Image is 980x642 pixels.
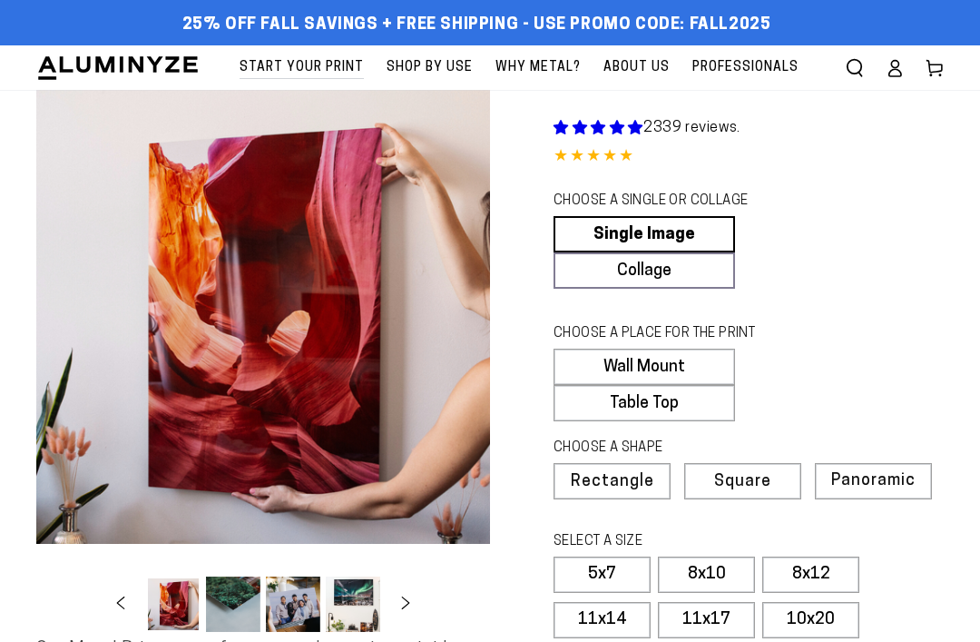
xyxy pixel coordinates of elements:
a: Single Image [554,216,735,252]
span: Professionals [692,56,799,79]
a: Professionals [683,45,808,90]
legend: CHOOSE A SINGLE OR COLLAGE [554,192,780,212]
span: Square [714,474,771,490]
a: Start Your Print [230,45,373,90]
legend: CHOOSE A SHAPE [554,439,780,459]
media-gallery: Gallery Viewer [36,90,490,637]
span: Start Your Print [240,56,364,79]
button: Load image 4 in gallery view [326,577,380,632]
span: Panoramic [831,472,916,489]
a: Why Metal? [486,45,590,90]
label: Wall Mount [554,349,735,385]
legend: CHOOSE A PLACE FOR THE PRINT [554,324,780,344]
label: 8x12 [762,557,859,593]
span: Shop By Use [387,56,473,79]
summary: Search our site [835,48,875,88]
label: 10x20 [762,602,859,638]
label: 8x10 [658,557,755,593]
legend: SELECT A SIZE [554,532,780,552]
button: Slide right [386,585,426,625]
button: Slide left [101,585,141,625]
label: 11x17 [658,602,755,638]
span: Why Metal? [495,56,581,79]
label: 11x14 [554,602,651,638]
label: Table Top [554,385,735,421]
a: About Us [594,45,679,90]
img: Aluminyze [36,54,200,82]
button: Load image 2 in gallery view [206,577,260,632]
div: 4.84 out of 5.0 stars [554,144,944,171]
span: 25% off FALL Savings + Free Shipping - Use Promo Code: FALL2025 [182,15,771,35]
label: 5x7 [554,557,651,593]
a: Shop By Use [377,45,482,90]
span: Rectangle [571,474,654,490]
a: Collage [554,252,735,289]
button: Load image 1 in gallery view [146,577,201,632]
span: About Us [603,56,670,79]
button: Load image 3 in gallery view [266,577,320,632]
